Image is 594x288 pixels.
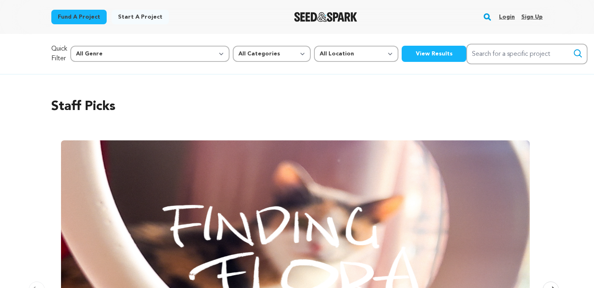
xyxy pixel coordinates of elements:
[51,44,67,64] p: Quick Filter
[499,11,515,23] a: Login
[112,10,169,24] a: Start a project
[51,10,107,24] a: Fund a project
[294,12,358,22] img: Seed&Spark Logo Dark Mode
[294,12,358,22] a: Seed&Spark Homepage
[51,97,543,116] h2: Staff Picks
[521,11,543,23] a: Sign up
[402,46,466,62] button: View Results
[466,44,588,64] input: Search for a specific project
